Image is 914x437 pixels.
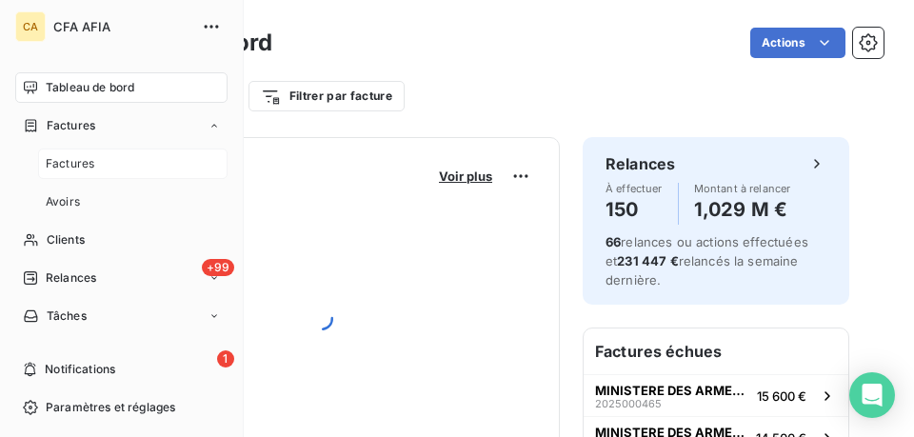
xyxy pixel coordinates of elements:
[47,231,85,248] span: Clients
[750,28,845,58] button: Actions
[606,194,663,225] h4: 150
[595,398,662,409] span: 2025000465
[15,11,46,42] div: CA
[46,79,134,96] span: Tableau de bord
[584,328,848,374] h6: Factures échues
[606,234,808,288] span: relances ou actions effectuées et relancés la semaine dernière.
[47,308,87,325] span: Tâches
[53,19,190,34] span: CFA AFIA
[433,168,498,185] button: Voir plus
[46,155,94,172] span: Factures
[202,259,234,276] span: +99
[46,269,96,287] span: Relances
[248,81,405,111] button: Filtrer par facture
[595,383,749,398] span: MINISTERE DES ARMEES / CMG
[45,361,115,378] span: Notifications
[757,388,806,404] span: 15 600 €
[584,374,848,416] button: MINISTERE DES ARMEES / CMG202500046515 600 €
[694,194,791,225] h4: 1,029 M €
[849,372,895,418] div: Open Intercom Messenger
[46,193,80,210] span: Avoirs
[217,350,234,367] span: 1
[606,183,663,194] span: À effectuer
[617,253,678,268] span: 231 447 €
[606,234,621,249] span: 66
[606,152,675,175] h6: Relances
[47,117,95,134] span: Factures
[694,183,791,194] span: Montant à relancer
[46,399,175,416] span: Paramètres et réglages
[439,169,492,184] span: Voir plus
